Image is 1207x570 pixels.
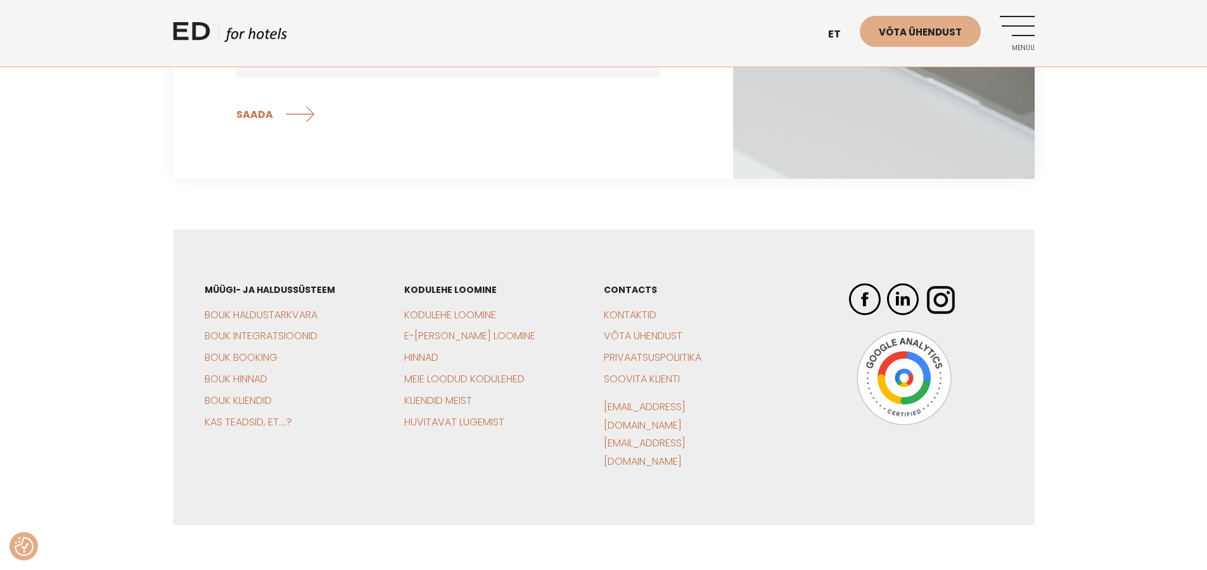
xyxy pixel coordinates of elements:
img: Google Analytics Badge [857,330,952,425]
a: [EMAIL_ADDRESS][DOMAIN_NAME] [604,436,686,469]
a: Kas teadsid, et….? [205,415,292,429]
a: BOUK Integratsioonid [205,328,317,343]
a: Kontaktid [604,308,656,322]
h3: CONTACTS [604,283,759,297]
button: Nõusolekueelistused [15,537,34,556]
a: Menüü [1000,16,1035,51]
a: BOUK Haldustarkvara [205,308,317,322]
img: ED Hotels LinkedIn [887,283,919,315]
a: Meie loodud kodulehed [404,372,525,386]
a: Võta ühendust [860,16,981,47]
a: Privaatsuspoliitika [604,350,701,365]
a: Hinnad [404,350,438,365]
a: BOUK Booking [205,350,278,365]
input: SAADA [236,98,317,130]
a: Soovita klienti [604,372,680,386]
a: BOUK Kliendid [205,393,272,408]
a: Kodulehe loomine [404,308,496,322]
a: et [822,19,860,50]
h3: Kodulehe loomine [404,283,559,297]
img: ED Hotels Facebook [849,283,881,315]
a: Võta ühendust [604,328,682,343]
a: E-[PERSON_NAME] loomine [404,328,535,343]
a: BOUK Hinnad [205,372,267,386]
img: Revisit consent button [15,537,34,556]
a: Kliendid meist [404,393,472,408]
h3: Müügi- ja haldussüsteem [205,283,360,297]
a: Huvitavat lugemist [404,415,504,429]
span: Menüü [1000,44,1035,52]
a: ED HOTELS [173,19,287,51]
a: [EMAIL_ADDRESS][DOMAIN_NAME] [604,399,686,432]
img: ED Hotels Instagram [925,283,957,315]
